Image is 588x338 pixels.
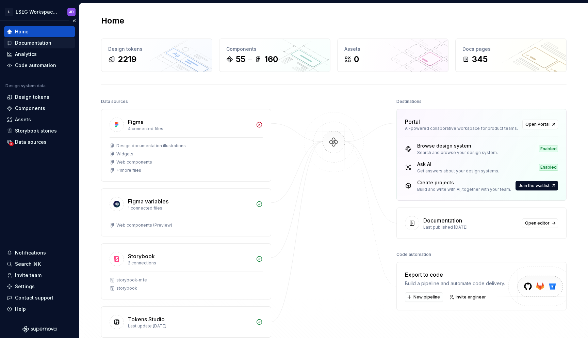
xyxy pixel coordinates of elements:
div: Data sources [15,139,47,145]
div: Create projects [417,179,511,186]
div: Enabled [539,145,558,152]
a: Storybook stories [4,125,75,136]
span: New pipeline [413,294,440,300]
div: Contact support [15,294,53,301]
div: Figma variables [128,197,168,205]
div: AI-powered collaborative workspace for product teams. [405,126,518,131]
a: Home [4,26,75,37]
div: Design tokens [108,46,205,52]
div: Documentation [423,216,462,225]
a: Data sources [4,137,75,148]
button: New pipeline [405,292,443,302]
div: Export to code [405,271,505,279]
a: Figma4 connected filesDesign documentation illustrationsWidgetsWeb components+1more files [101,109,271,182]
a: Tokens StudioLast update [DATE] [101,306,271,338]
button: Notifications [4,247,75,258]
button: Search ⌘K [4,259,75,270]
button: LLSEG Workspace Design SystemJD [1,4,78,19]
div: Notifications [15,249,46,256]
div: Docs pages [462,46,559,52]
button: Collapse sidebar [69,16,79,26]
a: Components55160 [219,39,330,72]
div: 160 [264,54,278,65]
button: Help [4,304,75,314]
button: Contact support [4,292,75,303]
div: + 1 more files [116,168,141,173]
a: Assets0 [337,39,448,72]
div: Search and browse your design system. [417,150,498,155]
div: Browse design system [417,142,498,149]
div: Design documentation illustrations [116,143,186,149]
a: Analytics [4,49,75,60]
svg: Supernova Logo [22,326,56,333]
div: Components [226,46,323,52]
span: Open editor [525,220,550,226]
div: Build and write with AI, together with your team. [417,187,511,192]
div: Data sources [101,97,128,106]
div: 0 [354,54,359,65]
div: Home [15,28,29,35]
div: 55 [236,54,245,65]
div: Ask AI [417,161,499,168]
span: Join the waitlist [519,183,550,188]
div: Design system data [5,83,46,89]
div: Components [15,105,45,112]
h2: Home [101,15,124,26]
a: Components [4,103,75,114]
div: Tokens Studio [128,315,165,323]
a: Invite engineer [447,292,489,302]
div: Design tokens [15,94,49,101]
a: Design tokens2219 [101,39,212,72]
div: Help [15,306,26,312]
div: Code automation [15,62,56,69]
div: 4 connected files [128,126,252,132]
div: Last published [DATE] [423,225,518,230]
div: 2219 [118,54,136,65]
a: Storybook2 connectionsstorybook-mfestorybook [101,243,271,299]
div: Storybook stories [15,127,57,134]
button: Join the waitlist [516,181,558,190]
div: 345 [472,54,488,65]
div: Web components [116,159,152,165]
a: Figma variables1 connected filesWeb components (Preview) [101,188,271,236]
a: Open Portal [522,120,558,129]
a: Open editor [522,218,558,228]
div: 2 connections [128,260,252,266]
div: Last update [DATE] [128,323,252,329]
div: Invite team [15,272,42,279]
a: Assets [4,114,75,125]
div: Documentation [15,40,51,46]
div: Widgets [116,151,133,157]
div: Assets [15,116,31,123]
div: Analytics [15,51,37,58]
a: Code automation [4,60,75,71]
div: Get answers about your design systems. [417,168,499,174]
span: Open Portal [525,122,550,127]
span: Invite engineer [456,294,486,300]
div: Search ⌘K [15,261,41,267]
div: L [5,8,13,16]
div: Web components (Preview) [116,222,172,228]
div: Assets [344,46,441,52]
div: storybook-mfe [116,277,147,283]
div: Storybook [128,252,155,260]
div: 1 connected files [128,205,252,211]
a: Settings [4,281,75,292]
div: Destinations [396,97,422,106]
div: Enabled [539,164,558,171]
a: Docs pages345 [455,39,567,72]
a: Documentation [4,37,75,48]
div: Portal [405,118,420,126]
a: Design tokens [4,92,75,103]
div: Code automation [396,250,431,259]
div: JD [69,9,74,15]
div: Figma [128,118,144,126]
div: Build a pipeline and automate code delivery. [405,280,505,287]
a: Invite team [4,270,75,281]
div: storybook [116,286,137,291]
div: Settings [15,283,35,290]
div: LSEG Workspace Design System [16,9,59,15]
